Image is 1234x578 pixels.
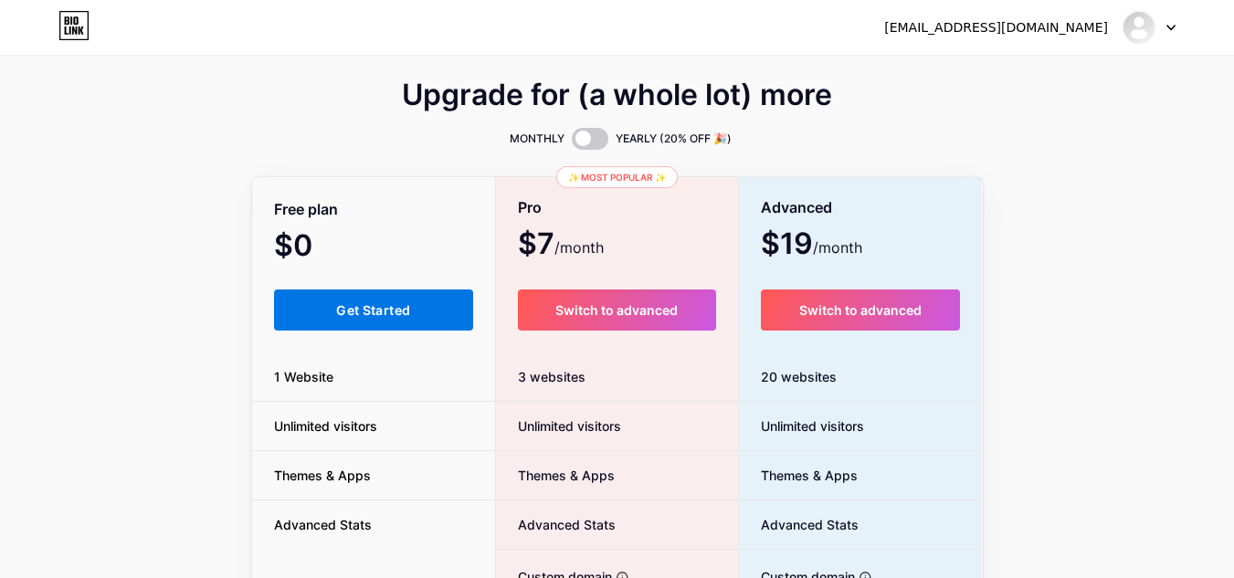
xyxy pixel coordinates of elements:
[518,289,716,331] button: Switch to advanced
[252,416,399,436] span: Unlimited visitors
[496,466,615,485] span: Themes & Apps
[813,236,862,258] span: /month
[252,466,393,485] span: Themes & Apps
[739,416,864,436] span: Unlimited visitors
[274,289,474,331] button: Get Started
[555,302,678,318] span: Switch to advanced
[761,192,832,224] span: Advanced
[739,466,858,485] span: Themes & Apps
[1122,10,1156,45] img: alhambrapavers
[556,166,678,188] div: ✨ Most popular ✨
[518,233,604,258] span: $7
[496,515,616,534] span: Advanced Stats
[336,302,410,318] span: Get Started
[761,233,862,258] span: $19
[402,84,832,106] span: Upgrade for (a whole lot) more
[252,367,355,386] span: 1 Website
[518,192,542,224] span: Pro
[252,515,394,534] span: Advanced Stats
[799,302,922,318] span: Switch to advanced
[496,416,621,436] span: Unlimited visitors
[510,130,564,148] span: MONTHLY
[884,18,1108,37] div: [EMAIL_ADDRESS][DOMAIN_NAME]
[761,289,961,331] button: Switch to advanced
[739,352,983,402] div: 20 websites
[274,235,362,260] span: $0
[739,515,859,534] span: Advanced Stats
[274,194,338,226] span: Free plan
[616,130,732,148] span: YEARLY (20% OFF 🎉)
[496,352,738,402] div: 3 websites
[554,236,604,258] span: /month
